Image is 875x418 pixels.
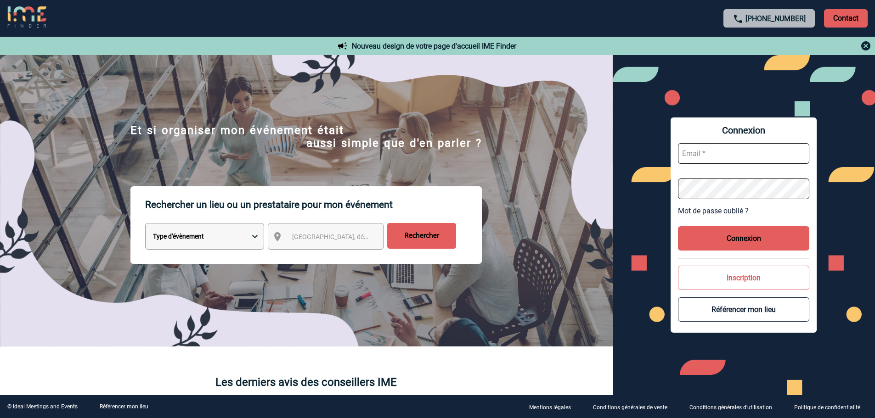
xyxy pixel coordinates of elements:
button: Inscription [678,266,809,290]
img: call-24-px.png [733,13,744,24]
p: Rechercher un lieu ou un prestataire pour mon événement [145,186,482,223]
a: Référencer mon lieu [100,403,148,410]
p: Politique de confidentialité [794,404,860,411]
a: [PHONE_NUMBER] [745,14,806,23]
button: Connexion [678,226,809,251]
span: Connexion [678,125,809,136]
p: Conditions générales d'utilisation [689,404,772,411]
a: Mot de passe oublié ? [678,206,809,215]
a: Politique de confidentialité [787,402,875,411]
span: [GEOGRAPHIC_DATA], département, région... [292,233,420,240]
p: Mentions légales [529,404,571,411]
button: Référencer mon lieu [678,297,809,322]
input: Rechercher [387,223,456,249]
a: Conditions générales d'utilisation [682,402,787,411]
input: Email * [678,143,809,164]
p: Contact [824,9,868,28]
a: Conditions générales de vente [586,402,682,411]
div: © Ideal Meetings and Events [7,403,78,410]
p: Conditions générales de vente [593,404,667,411]
a: Mentions légales [522,402,586,411]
